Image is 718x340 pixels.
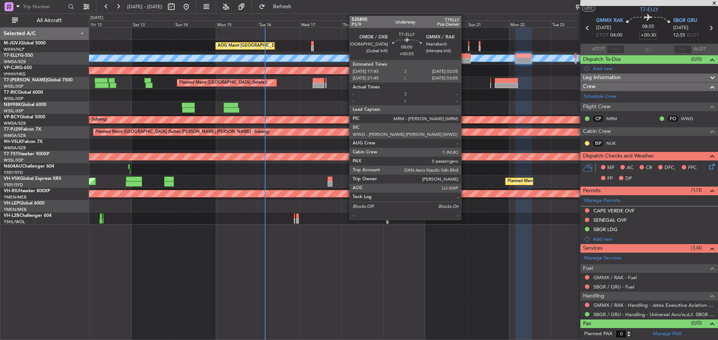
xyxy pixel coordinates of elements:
[593,302,714,308] a: GMMX / RAK - Handling - Jetex Executive Aviation GMMX / RAK
[627,164,633,172] span: AC
[673,24,688,32] span: [DATE]
[127,3,162,10] span: [DATE] - [DATE]
[4,133,26,138] a: WMSA/SZB
[4,127,41,132] a: T7-PJ29Falcon 7X
[694,46,706,53] span: ALDT
[584,93,617,100] a: Schedule Crew
[583,82,596,91] span: Crew
[4,53,20,58] span: T7-ELLY
[583,103,611,111] span: Flight Crew
[4,145,26,151] a: WMSA/SZB
[258,21,300,27] div: Tue 16
[4,177,20,181] span: VH-VSK
[4,152,18,156] span: T7-TST
[300,21,341,27] div: Wed 17
[4,78,47,82] span: T7-[PERSON_NAME]
[4,115,20,119] span: VP-BCY
[584,255,622,262] a: Manage Services
[592,139,604,147] div: ISP
[593,284,634,290] a: SBGR / GRU - Fuel
[625,175,632,183] span: DP
[4,66,32,70] a: VP-CJRG-650
[596,17,623,25] span: GMMX RAK
[691,319,702,327] span: (0/0)
[593,65,714,72] div: Add new
[583,319,591,328] span: Pax
[596,24,611,32] span: [DATE]
[4,219,25,225] a: YSHL/WOL
[23,1,66,12] input: Trip Number
[4,84,24,89] a: WSSL/XSP
[593,226,617,233] div: SBGR LDG
[4,213,19,218] span: VH-L2B
[583,55,621,64] span: Dispatch To-Dos
[688,164,697,172] span: FFC
[4,41,20,46] span: M-JGVJ
[673,32,685,39] span: 12:55
[4,41,46,46] a: M-JGVJGlobal 5000
[691,55,702,63] span: (0/0)
[425,21,467,27] div: Sat 20
[4,127,21,132] span: T7-PJ29
[667,115,679,123] div: FO
[653,330,681,338] a: Manage PAX
[507,176,594,187] div: Planned Maint Sydney ([PERSON_NAME] Intl)
[584,197,620,205] a: Manage Permits
[174,21,216,27] div: Sun 14
[179,77,267,88] div: Planned Maint [GEOGRAPHIC_DATA] (Seletar)
[583,127,611,136] span: Cabin Crew
[4,189,50,193] a: VH-RIUHawker 800XP
[583,292,604,300] span: Handling
[4,66,19,70] span: VP-CJR
[4,207,27,212] a: YMEN/MEB
[255,1,300,13] button: Refresh
[4,201,19,206] span: VH-LEP
[4,59,26,65] a: WMSA/SZB
[583,264,593,273] span: Fuel
[592,46,605,53] span: ATOT
[4,115,45,119] a: VP-BCYGlobal 5000
[95,127,270,138] div: Planned Maint [GEOGRAPHIC_DATA] (Sultan [PERSON_NAME] [PERSON_NAME] - Subang)
[4,177,61,181] a: VH-VSKGlobal Express XRS
[4,121,26,126] a: WMSA/SZB
[582,5,595,12] button: UTC
[4,201,45,206] a: VH-LEPGlobal 6000
[673,17,697,25] span: SBGR GRU
[607,164,614,172] span: MF
[583,74,621,82] span: Leg Information
[646,164,652,172] span: CR
[551,21,593,27] div: Tue 23
[687,32,699,39] span: ELDT
[4,140,43,144] a: 9H-VSLKFalcon 7X
[593,236,714,242] div: Add new
[606,115,623,122] a: MRM
[607,45,625,54] input: --:--
[691,186,702,194] span: (1/3)
[681,115,698,122] a: WWD
[4,96,24,102] a: WSSL/XSP
[4,78,73,82] a: T7-[PERSON_NAME]Global 7500
[583,244,602,253] span: Services
[4,194,27,200] a: YMEN/MEB
[4,103,21,107] span: N8998K
[4,90,18,95] span: T7-RIC
[8,15,81,26] button: All Aircraft
[584,330,612,338] label: Planned PAX
[4,182,23,188] a: YSSY/SYD
[4,189,19,193] span: VH-RIU
[640,6,659,13] span: T7-ELLY
[592,115,604,123] div: CP
[665,164,676,172] span: DFC,
[583,187,601,195] span: Permits
[596,32,608,39] span: ETOT
[4,213,52,218] a: VH-L2BChallenger 604
[341,21,383,27] div: Thu 18
[610,32,622,39] span: 04:00
[691,244,702,252] span: (1/4)
[4,164,54,169] a: N604AUChallenger 604
[593,208,635,214] div: CAPE VERDE OVF
[509,21,551,27] div: Mon 22
[4,53,33,58] a: T7-ELLYG-550
[216,21,258,27] div: Mon 15
[606,140,623,147] a: NUK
